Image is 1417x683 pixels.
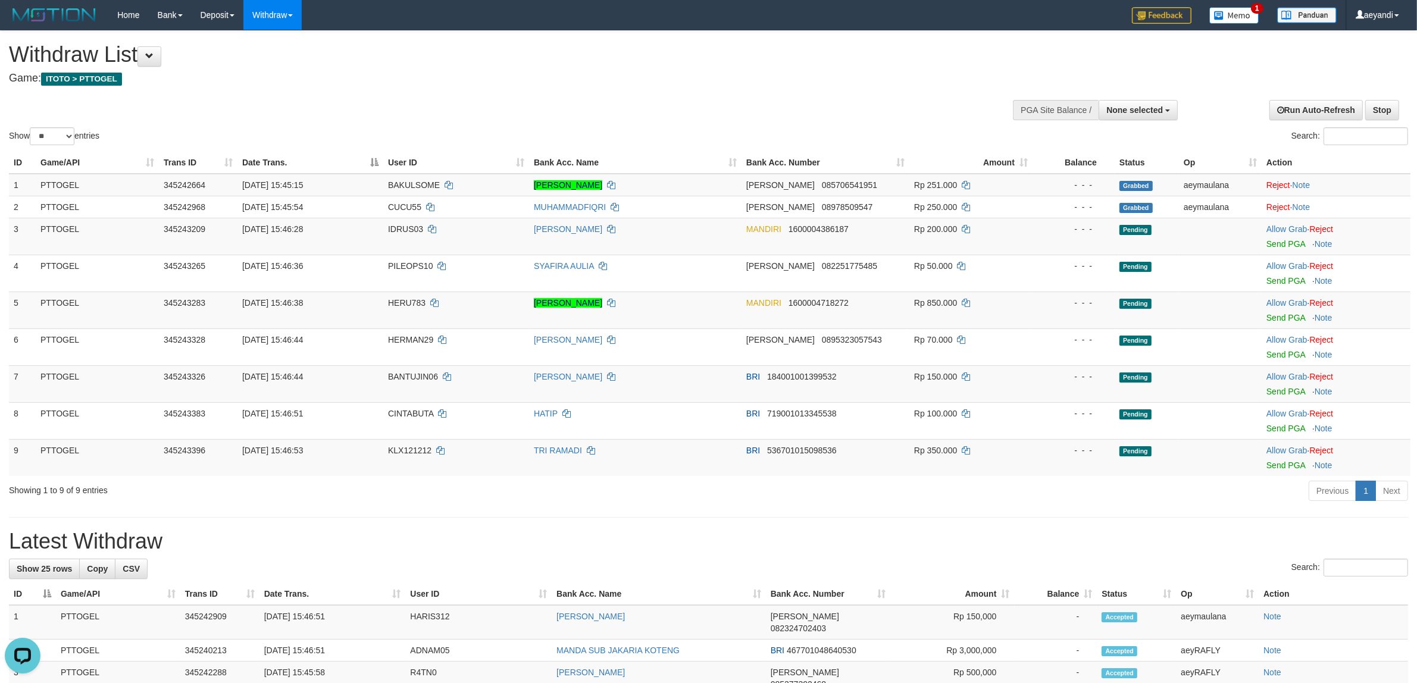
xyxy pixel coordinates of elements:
span: CUCU55 [388,202,421,212]
div: Showing 1 to 9 of 9 entries [9,480,581,496]
a: Send PGA [1266,239,1305,249]
span: BRI [771,646,784,655]
td: 3 [9,218,36,255]
span: Pending [1119,336,1152,346]
span: Copy 184001001399532 to clipboard [767,372,837,381]
span: [DATE] 15:46:38 [242,298,303,308]
label: Show entries [9,127,99,145]
span: 345242664 [164,180,205,190]
span: · [1266,446,1309,455]
span: Copy 082251775485 to clipboard [822,261,877,271]
a: Allow Grab [1266,298,1307,308]
th: Action [1259,583,1408,605]
span: Copy 467701048640530 to clipboard [787,646,856,655]
span: HERMAN29 [388,335,433,344]
span: Pending [1119,262,1152,272]
a: [PERSON_NAME] [556,612,625,621]
span: Rp 70.000 [914,335,953,344]
a: Note [1315,424,1332,433]
span: [DATE] 15:45:15 [242,180,303,190]
a: Allow Grab [1266,372,1307,381]
span: Rp 850.000 [914,298,957,308]
td: HARIS312 [405,605,552,640]
td: · [1262,292,1410,328]
span: 345243396 [164,446,205,455]
td: PTTOGEL [36,328,159,365]
a: [PERSON_NAME] [534,298,602,308]
a: Note [1263,668,1281,677]
select: Showentries [30,127,74,145]
div: - - - [1037,444,1110,456]
h1: Latest Withdraw [9,530,1408,553]
span: Accepted [1102,646,1137,656]
th: Trans ID: activate to sort column ascending [159,152,237,174]
span: 345243283 [164,298,205,308]
a: Reject [1309,446,1333,455]
a: [PERSON_NAME] [534,335,602,344]
label: Search: [1291,127,1408,145]
td: PTTOGEL [36,255,159,292]
td: 7 [9,365,36,402]
td: PTTOGEL [56,605,180,640]
div: - - - [1037,334,1110,346]
span: [DATE] 15:46:51 [242,409,303,418]
span: Rp 100.000 [914,409,957,418]
td: 4 [9,255,36,292]
img: Feedback.jpg [1132,7,1191,24]
th: User ID: activate to sort column ascending [405,583,552,605]
div: - - - [1037,201,1110,213]
span: [DATE] 15:46:53 [242,446,303,455]
td: 5 [9,292,36,328]
td: PTTOGEL [36,439,159,476]
td: aeymaulana [1179,174,1262,196]
span: IDRUS03 [388,224,423,234]
a: Send PGA [1266,350,1305,359]
a: Note [1315,313,1332,322]
a: 1 [1356,481,1376,501]
span: [DATE] 15:46:28 [242,224,303,234]
a: Note [1315,387,1332,396]
span: [DATE] 15:45:54 [242,202,303,212]
span: [PERSON_NAME] [746,261,815,271]
span: 345243383 [164,409,205,418]
th: ID [9,152,36,174]
td: - [1015,640,1097,662]
a: Allow Grab [1266,409,1307,418]
td: · [1262,365,1410,402]
td: PTTOGEL [36,402,159,439]
span: Accepted [1102,668,1137,678]
th: ID: activate to sort column descending [9,583,56,605]
span: Rp 150.000 [914,372,957,381]
td: PTTOGEL [36,196,159,218]
a: Reject [1309,409,1333,418]
span: [PERSON_NAME] [771,668,839,677]
span: Copy 082324702403 to clipboard [771,624,826,633]
a: Allow Grab [1266,446,1307,455]
th: Date Trans.: activate to sort column descending [237,152,383,174]
td: 345242909 [180,605,259,640]
td: 9 [9,439,36,476]
td: PTTOGEL [56,640,180,662]
button: Open LiveChat chat widget [5,5,40,40]
span: 345243328 [164,335,205,344]
a: Allow Grab [1266,261,1307,271]
span: Copy 0895323057543 to clipboard [822,335,882,344]
label: Search: [1291,559,1408,577]
a: CSV [115,559,148,579]
th: Trans ID: activate to sort column ascending [180,583,259,605]
a: Previous [1309,481,1356,501]
span: Show 25 rows [17,564,72,574]
span: Copy 536701015098536 to clipboard [767,446,837,455]
input: Search: [1324,127,1408,145]
a: HATIP [534,409,558,418]
td: PTTOGEL [36,174,159,196]
th: Op: activate to sort column ascending [1176,583,1259,605]
th: User ID: activate to sort column ascending [383,152,529,174]
h1: Withdraw List [9,43,933,67]
span: BRI [746,409,760,418]
td: · [1262,328,1410,365]
td: PTTOGEL [36,365,159,402]
a: Stop [1365,100,1399,120]
span: BAKULSOME [388,180,440,190]
img: panduan.png [1277,7,1337,23]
